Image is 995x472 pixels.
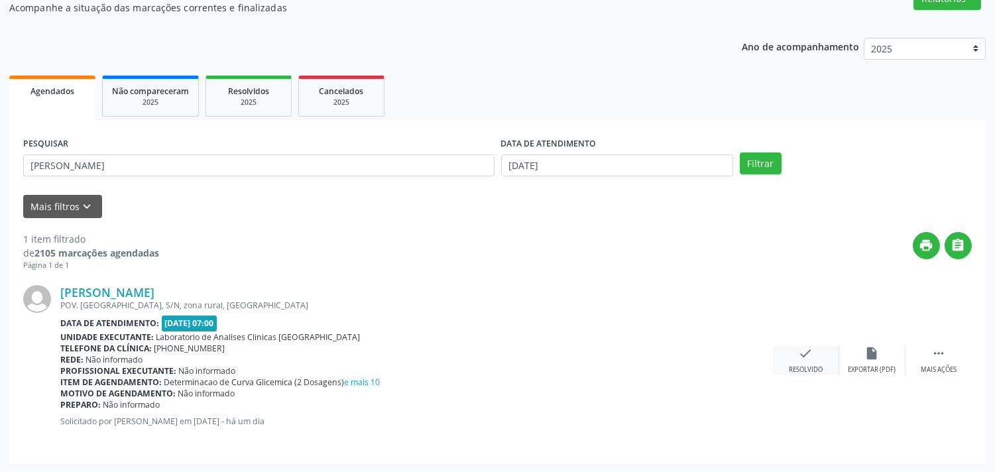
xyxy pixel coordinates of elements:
[23,285,51,313] img: img
[501,154,733,177] input: Selecione um intervalo
[501,134,597,154] label: DATA DE ATENDIMENTO
[60,377,162,388] b: Item de agendamento:
[865,346,880,361] i: insert_drive_file
[60,365,176,377] b: Profissional executante:
[156,331,361,343] span: Laboratorio de Analises Clinicas [GEOGRAPHIC_DATA]
[154,343,225,354] span: [PHONE_NUMBER]
[799,346,813,361] i: check
[9,1,693,15] p: Acompanhe a situação das marcações correntes e finalizadas
[951,238,966,253] i: 
[60,285,154,300] a: [PERSON_NAME]
[112,86,189,97] span: Não compareceram
[931,346,946,361] i: 
[740,152,782,175] button: Filtrar
[228,86,269,97] span: Resolvidos
[112,97,189,107] div: 2025
[179,365,236,377] span: Não informado
[789,365,823,375] div: Resolvido
[164,377,380,388] span: Determinacao de Curva Glicemica (2 Dosagens)
[60,318,159,329] b: Data de atendimento:
[60,343,152,354] b: Telefone da clínica:
[919,238,934,253] i: print
[849,365,896,375] div: Exportar (PDF)
[86,354,143,365] span: Não informado
[23,154,495,177] input: Nome, CNS
[921,365,957,375] div: Mais ações
[23,246,159,260] div: de
[60,331,154,343] b: Unidade executante:
[23,232,159,246] div: 1 item filtrado
[23,134,68,154] label: PESQUISAR
[742,38,859,54] p: Ano de acompanhamento
[60,399,101,410] b: Preparo:
[34,247,159,259] strong: 2105 marcações agendadas
[23,195,102,218] button: Mais filtroskeyboard_arrow_down
[30,86,74,97] span: Agendados
[162,316,217,331] span: [DATE] 07:00
[60,416,773,427] p: Solicitado por [PERSON_NAME] em [DATE] - há um dia
[23,260,159,271] div: Página 1 de 1
[215,97,282,107] div: 2025
[80,200,95,214] i: keyboard_arrow_down
[178,388,235,399] span: Não informado
[60,388,176,399] b: Motivo de agendamento:
[60,354,84,365] b: Rede:
[945,232,972,259] button: 
[320,86,364,97] span: Cancelados
[103,399,160,410] span: Não informado
[913,232,940,259] button: print
[345,377,380,388] a: e mais 10
[308,97,375,107] div: 2025
[60,300,773,311] div: POV. [GEOGRAPHIC_DATA], S/N, zona rural, [GEOGRAPHIC_DATA]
